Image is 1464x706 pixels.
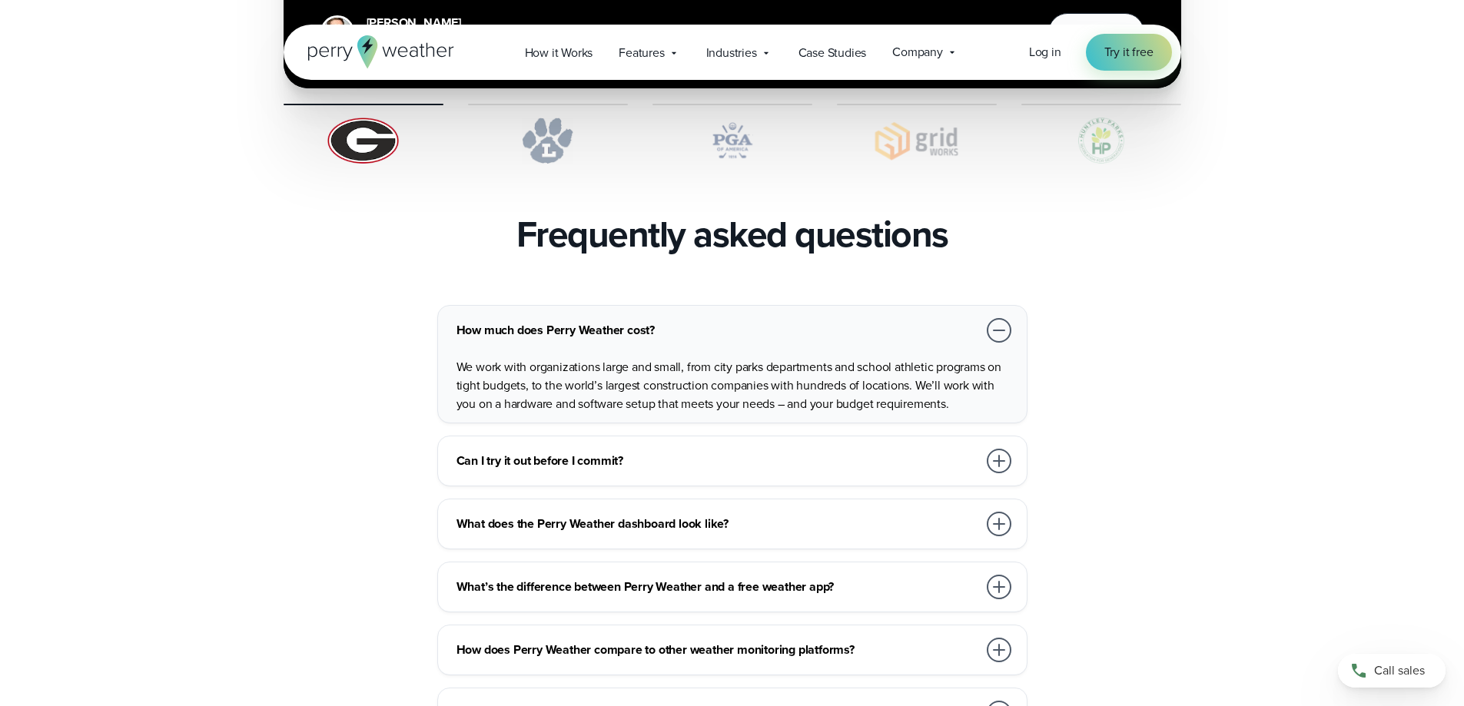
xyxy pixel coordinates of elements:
h3: How does Perry Weather compare to other weather monitoring platforms? [456,641,978,659]
h3: What does the Perry Weather dashboard look like? [456,515,978,533]
p: We work with organizations large and small, from city parks departments and school athletic progr... [456,358,1014,413]
a: Call sales [1338,654,1446,688]
h2: Frequently asked questions [516,213,948,256]
a: Case Studies [785,37,880,68]
h3: Can I try it out before I commit? [456,452,978,470]
span: Industries [706,44,757,62]
a: How it Works [512,37,606,68]
h3: How much does Perry Weather cost? [456,321,978,340]
a: Try it free [1086,34,1172,71]
h3: What’s the difference between Perry Weather and a free weather app? [456,578,978,596]
span: Company [892,43,943,61]
a: Log in [1029,43,1061,61]
span: Try it free [1104,43,1154,61]
img: Gridworks.svg [837,118,997,164]
span: Case Studies [798,44,867,62]
span: How it Works [525,44,593,62]
span: Features [619,44,664,62]
span: Call sales [1374,661,1425,680]
img: PGA.svg [652,118,812,164]
div: [PERSON_NAME] [367,14,522,32]
button: Watch [1048,13,1144,51]
span: Watch [1074,23,1106,41]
